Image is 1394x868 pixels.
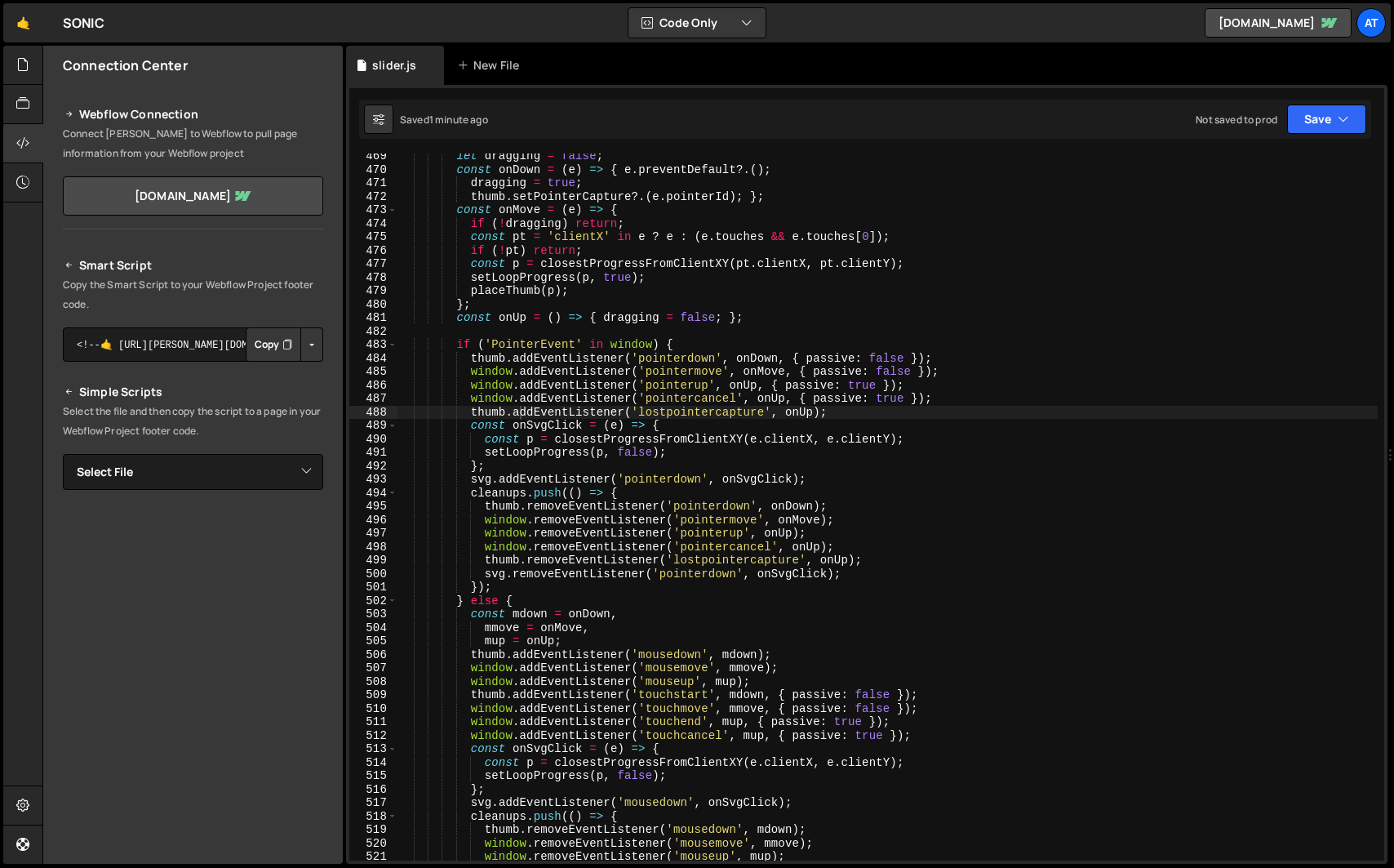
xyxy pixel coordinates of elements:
[349,149,397,163] div: 469
[349,783,397,797] div: 516
[372,57,416,73] div: slider.js
[349,729,397,743] div: 512
[349,460,397,474] div: 492
[349,837,397,851] div: 520
[349,621,397,635] div: 504
[63,13,104,33] div: SONIC
[349,419,397,433] div: 489
[349,433,397,447] div: 490
[1356,8,1386,38] a: AT
[1205,8,1352,38] a: [DOMAIN_NAME]
[349,594,397,608] div: 502
[349,541,397,554] div: 498
[349,675,397,689] div: 508
[400,113,488,127] div: Saved
[63,105,323,124] h2: Webflow Connection
[349,473,397,487] div: 493
[349,756,397,770] div: 514
[349,203,397,217] div: 473
[349,392,397,406] div: 487
[1196,113,1277,127] div: Not saved to prod
[349,500,397,514] div: 495
[63,327,323,362] textarea: <!--🤙 [URL][PERSON_NAME][DOMAIN_NAME]> <script>document.addEventListener("DOMContentLoaded", func...
[349,688,397,702] div: 509
[349,554,397,568] div: 499
[349,338,397,352] div: 483
[3,3,43,42] a: 🤙
[349,244,397,258] div: 476
[349,284,397,298] div: 479
[349,446,397,460] div: 491
[1287,105,1366,134] button: Save
[349,823,397,837] div: 519
[63,256,323,275] h2: Smart Script
[429,113,488,127] div: 1 minute ago
[63,176,323,216] a: [DOMAIN_NAME]
[63,517,325,664] iframe: YouTube video player
[349,365,397,379] div: 485
[246,327,323,362] div: Button group with nested dropdown
[349,581,397,594] div: 501
[63,382,323,402] h2: Simple Scripts
[349,608,397,621] div: 503
[349,257,397,271] div: 477
[349,742,397,756] div: 513
[349,850,397,864] div: 521
[63,402,323,441] p: Select the file and then copy the script to a page in your Webflow Project footer code.
[349,379,397,393] div: 486
[349,352,397,366] div: 484
[349,648,397,662] div: 506
[63,124,323,163] p: Connect [PERSON_NAME] to Webflow to pull page information from your Webflow project
[349,311,397,325] div: 481
[349,163,397,177] div: 470
[349,527,397,541] div: 497
[349,230,397,244] div: 475
[349,634,397,648] div: 505
[246,327,301,362] button: Copy
[349,702,397,716] div: 510
[349,514,397,527] div: 496
[349,661,397,675] div: 507
[349,217,397,231] div: 474
[63,275,323,314] p: Copy the Smart Script to your Webflow Project footer code.
[63,56,188,74] h2: Connection Center
[349,568,397,581] div: 500
[349,769,397,783] div: 515
[63,674,325,821] iframe: YouTube video player
[349,487,397,501] div: 494
[349,271,397,285] div: 478
[349,325,397,339] div: 482
[349,190,397,204] div: 472
[628,8,766,38] button: Code Only
[349,176,397,190] div: 471
[349,298,397,312] div: 480
[349,715,397,729] div: 511
[349,406,397,420] div: 488
[349,810,397,824] div: 518
[457,57,526,73] div: New File
[349,796,397,810] div: 517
